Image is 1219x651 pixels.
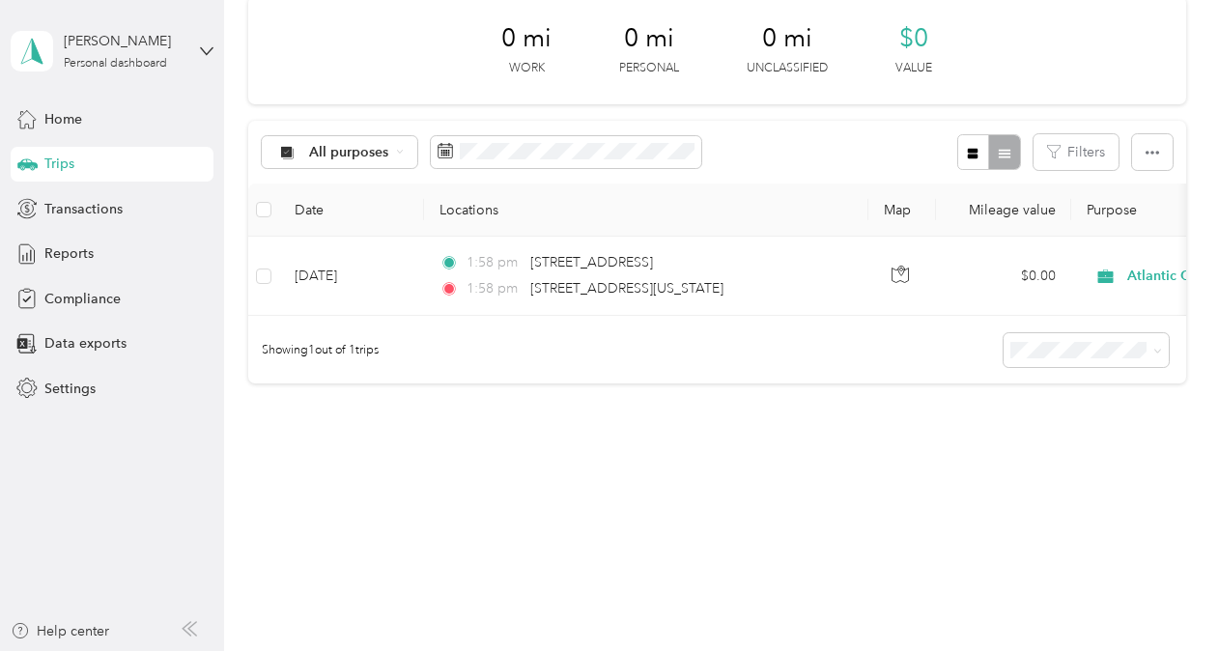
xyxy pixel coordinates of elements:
[248,342,379,359] span: Showing 1 out of 1 trips
[64,58,167,70] div: Personal dashboard
[895,60,932,77] p: Value
[868,184,936,237] th: Map
[530,254,653,270] span: [STREET_ADDRESS]
[501,23,552,54] span: 0 mi
[530,280,723,297] span: [STREET_ADDRESS][US_STATE]
[44,154,74,174] span: Trips
[899,23,928,54] span: $0
[44,289,121,309] span: Compliance
[44,243,94,264] span: Reports
[762,23,812,54] span: 0 mi
[1111,543,1219,651] iframe: Everlance-gr Chat Button Frame
[936,237,1071,316] td: $0.00
[936,184,1071,237] th: Mileage value
[279,237,424,316] td: [DATE]
[1034,134,1119,170] button: Filters
[624,23,674,54] span: 0 mi
[44,379,96,399] span: Settings
[747,60,828,77] p: Unclassified
[619,60,679,77] p: Personal
[44,109,82,129] span: Home
[11,621,109,641] button: Help center
[44,333,127,354] span: Data exports
[309,146,389,159] span: All purposes
[467,252,522,273] span: 1:58 pm
[509,60,545,77] p: Work
[467,278,522,299] span: 1:58 pm
[424,184,868,237] th: Locations
[279,184,424,237] th: Date
[64,31,184,51] div: [PERSON_NAME]
[44,199,123,219] span: Transactions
